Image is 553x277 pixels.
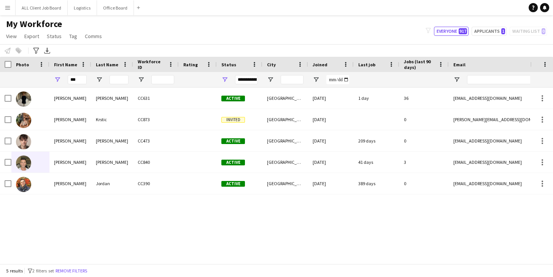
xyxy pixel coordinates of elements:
div: Krstic [91,109,133,130]
button: Open Filter Menu [267,76,274,83]
img: Adam Connor [16,91,31,107]
span: Jobs (last 90 days) [404,59,435,70]
div: 209 days [354,130,399,151]
div: [PERSON_NAME] [49,173,91,194]
div: [DATE] [308,173,354,194]
span: Last job [358,62,375,67]
div: 41 days [354,152,399,173]
div: CC631 [133,88,179,109]
span: Active [221,138,245,144]
button: Remove filters [54,267,89,275]
span: City [267,62,276,67]
div: CC473 [133,130,179,151]
button: Open Filter Menu [54,76,61,83]
button: Office Board [97,0,134,15]
img: Adam Wadsworth [16,134,31,149]
div: [PERSON_NAME] [91,130,133,151]
div: [GEOGRAPHIC_DATA] [262,173,308,194]
span: Invited [221,117,245,123]
span: Active [221,96,245,101]
div: 3 [399,152,449,173]
span: Export [24,33,39,40]
div: [GEOGRAPHIC_DATA] [262,152,308,173]
a: Tag [66,31,80,41]
span: 1 [501,28,505,34]
button: Open Filter Menu [313,76,319,83]
button: Open Filter Menu [221,76,228,83]
span: 2 filters set [32,268,54,274]
span: Status [221,62,236,67]
app-action-btn: Export XLSX [43,46,52,55]
span: Photo [16,62,29,67]
span: 917 [459,28,467,34]
img: Damian Lavelle [16,155,31,171]
input: Last Name Filter Input [110,75,129,84]
div: [PERSON_NAME] [49,109,91,130]
span: View [6,33,17,40]
button: Open Filter Menu [138,76,145,83]
div: Jordan [91,173,133,194]
div: [PERSON_NAME] [91,152,133,173]
div: 1 day [354,88,399,109]
button: Logistics [68,0,97,15]
div: 36 [399,88,449,109]
div: CC873 [133,109,179,130]
span: Active [221,181,245,187]
div: [GEOGRAPHIC_DATA] [262,130,308,151]
div: [DATE] [308,109,354,130]
span: First Name [54,62,77,67]
span: Comms [85,33,102,40]
div: CC840 [133,152,179,173]
div: [PERSON_NAME] [49,130,91,151]
div: CC390 [133,173,179,194]
a: Comms [82,31,105,41]
div: 0 [399,109,449,130]
button: Open Filter Menu [96,76,103,83]
button: Applicants1 [472,27,507,36]
button: Open Filter Menu [453,76,460,83]
a: Export [21,31,42,41]
input: Joined Filter Input [326,75,349,84]
button: Everyone917 [434,27,469,36]
div: [PERSON_NAME] [91,88,133,109]
div: [PERSON_NAME] [49,152,91,173]
span: Tag [69,33,77,40]
span: Last Name [96,62,118,67]
span: Status [47,33,62,40]
img: Adam Krstic [16,113,31,128]
span: Rating [183,62,198,67]
input: Workforce ID Filter Input [151,75,174,84]
a: View [3,31,20,41]
span: Active [221,160,245,165]
div: 0 [399,173,449,194]
span: Joined [313,62,327,67]
div: [PERSON_NAME] [49,88,91,109]
img: Damien Jordan [16,177,31,192]
div: 0 [399,130,449,151]
span: My Workforce [6,18,62,30]
app-action-btn: Advanced filters [32,46,41,55]
div: 389 days [354,173,399,194]
input: City Filter Input [281,75,304,84]
span: Workforce ID [138,59,165,70]
div: [DATE] [308,152,354,173]
div: [GEOGRAPHIC_DATA] [262,109,308,130]
span: Email [453,62,466,67]
div: [GEOGRAPHIC_DATA] [262,88,308,109]
input: First Name Filter Input [68,75,87,84]
a: Status [44,31,65,41]
div: [DATE] [308,88,354,109]
button: ALL Client Job Board [16,0,68,15]
div: [DATE] [308,130,354,151]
